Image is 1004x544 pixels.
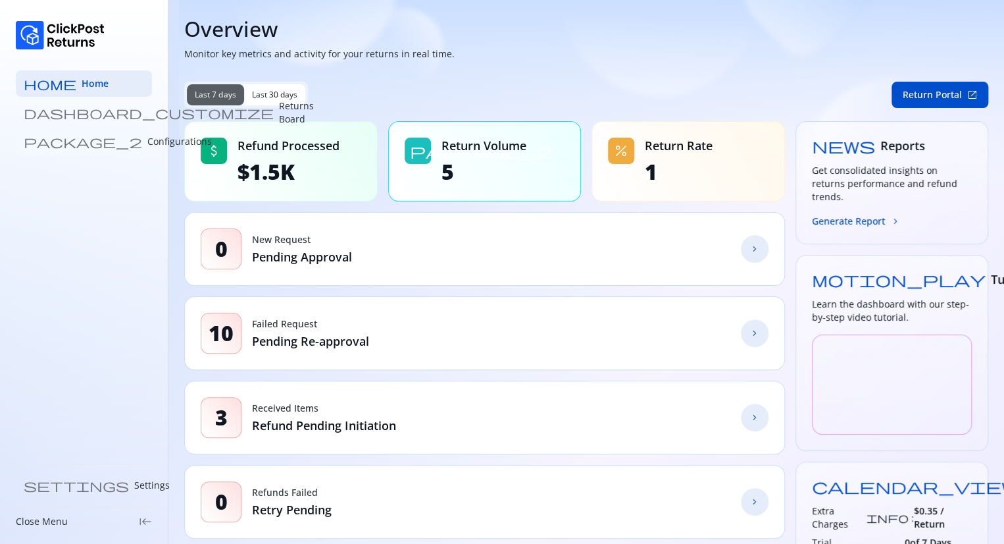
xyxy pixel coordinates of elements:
span: chevron_forward [890,216,901,227]
span: 0 [215,489,228,515]
a: dashboard_customize Returns Board [16,99,152,126]
span: $1.5K [238,159,339,185]
span: Return Volume [441,138,526,153]
a: package_2 Configurations [16,128,152,155]
a: home Home [16,70,152,97]
p: Pending Re-approval [252,333,369,349]
span: chevron_forward [749,412,760,423]
p: Monitor key metrics and activity for your returns in real time. [184,47,988,61]
a: chevron_forward [741,319,768,347]
span: package_2 [24,135,142,148]
p: Failed Request [252,317,369,331]
p: Retry Pending [252,502,332,518]
h3: Learn the dashboard with our step-by-step video tutorial. [812,298,972,324]
a: chevron_forward [741,488,768,516]
div: Close Menukeyboard_tab_rtl [16,515,152,528]
span: info [866,512,909,523]
span: chevron_forward [749,244,760,254]
iframe: YouTube video player [812,335,972,435]
span: Home [82,77,109,90]
span: keyboard_tab_rtl [139,515,152,528]
span: $0.35 / Return [914,504,972,531]
p: Refund Pending Initiation [252,418,396,433]
h1: Overview [184,16,988,42]
p: Pending Approval [252,249,352,265]
span: 1 [645,159,713,185]
span: 0 [215,236,228,262]
span: attach_money [206,143,222,159]
h3: Get consolidated insights on returns performance and refund trends. [812,164,972,204]
span: dashboard_customize [24,106,274,119]
span: percent [613,143,629,159]
span: chevron_forward [749,497,760,507]
a: chevron_forward [741,235,768,263]
span: home [24,77,76,90]
span: settings [24,479,129,492]
span: Refund Processed [238,138,339,153]
div: : [812,504,914,531]
span: Return Rate [645,138,713,153]
p: Configurations [147,135,212,148]
p: Close Menu [16,515,68,528]
button: Last 7 days [187,84,244,105]
span: 10 [209,320,234,346]
p: Refunds Failed [252,486,332,499]
span: package_2 [410,143,552,159]
p: Returns Board [279,99,314,126]
span: 5 [441,159,526,185]
p: Received Items [252,402,396,415]
span: news [812,138,875,153]
span: open_in_new [967,90,978,100]
span: Reports [880,138,925,153]
a: settings Settings [16,472,152,499]
img: Logo [16,21,105,49]
a: chevron_forward [741,404,768,431]
span: Last 30 days [252,90,298,100]
button: Generate Reportchevron_forward [812,214,901,228]
span: 3 [215,404,228,431]
h3: Extra Charges [812,504,864,531]
p: Settings [134,479,170,492]
span: chevron_forward [749,328,760,339]
span: motion_play [812,271,986,287]
span: Last 7 days [195,90,236,100]
button: Last 30 days [244,84,306,105]
p: New Request [252,233,352,246]
button: Return Portalopen_in_new [891,82,988,108]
